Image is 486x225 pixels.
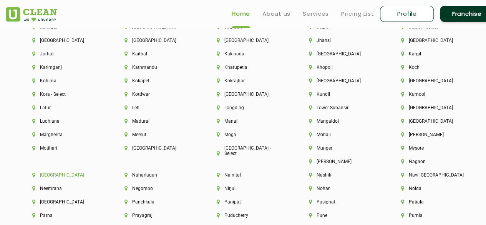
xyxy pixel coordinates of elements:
li: Kaithal [124,51,191,57]
li: [GEOGRAPHIC_DATA] [124,145,191,151]
li: Prayagraj [124,213,191,218]
li: Kargil [401,51,467,57]
li: Meerut [124,132,191,137]
li: Purnia [401,213,467,218]
li: Kohima [32,78,98,83]
li: Moga [217,132,283,137]
li: Panchkula [124,199,191,205]
li: Neemrana [32,186,98,191]
li: Negombo [124,186,191,191]
li: Lower Subansiri [309,105,375,110]
li: [GEOGRAPHIC_DATA] [401,105,467,110]
a: About us [262,9,290,18]
img: UClean Laundry and Dry Cleaning [6,7,57,22]
li: Patiala [401,199,467,205]
a: Pricing List [341,9,374,18]
li: Jhansi [309,38,375,43]
a: Profile [380,6,434,22]
li: Kundli [309,92,375,97]
li: [GEOGRAPHIC_DATA] [401,118,467,124]
li: Ludhiana [32,118,98,124]
li: Jorhat [32,51,98,57]
li: Nagaon [401,159,467,164]
li: [GEOGRAPHIC_DATA] [309,78,375,83]
li: Mohali [309,132,375,137]
li: Khopoli [309,65,375,70]
li: Mysore [401,145,467,151]
li: Kokapet [124,78,191,83]
li: Navi [GEOGRAPHIC_DATA] [401,172,467,178]
li: Latur [32,105,98,110]
li: Puducherry [217,213,283,218]
li: [GEOGRAPHIC_DATA] [401,78,467,83]
li: Kurnool [401,92,467,97]
li: Kokrajhar [217,78,283,83]
li: Margherita [32,132,98,137]
li: Kochi [401,65,467,70]
li: Munger [309,145,375,151]
li: [GEOGRAPHIC_DATA] [217,92,283,97]
li: Madurai [124,118,191,124]
li: Pune [309,213,375,218]
li: Motihari [32,145,98,151]
li: [GEOGRAPHIC_DATA] [32,38,98,43]
li: Noida [401,186,467,191]
li: Kathmandu [124,65,191,70]
li: [PERSON_NAME] [309,159,375,164]
li: [GEOGRAPHIC_DATA] - Select [217,145,283,156]
li: Nashik [309,172,375,178]
li: Pasighat [309,199,375,205]
li: Nainital [217,172,283,178]
li: [GEOGRAPHIC_DATA] [32,172,98,178]
li: Karimganj [32,65,98,70]
li: [GEOGRAPHIC_DATA] [217,38,283,43]
li: Kotdwar [124,92,191,97]
li: [GEOGRAPHIC_DATA] [124,38,191,43]
li: Naharlagun [124,172,191,178]
li: [PERSON_NAME] [401,132,467,137]
a: Home [232,9,250,18]
li: [GEOGRAPHIC_DATA] [309,51,375,57]
li: Nohar [309,186,375,191]
li: Nirjuli [217,186,283,191]
li: Leh [124,105,191,110]
li: Kota - Select [32,92,98,97]
li: Mangaldoi [309,118,375,124]
a: Services [303,9,329,18]
li: Patna [32,213,98,218]
li: Longding [217,105,283,110]
li: Kakinada [217,51,283,57]
li: Kharupetia [217,65,283,70]
li: Manali [217,118,283,124]
li: [GEOGRAPHIC_DATA] [32,199,98,205]
li: Panipat [217,199,283,205]
li: [GEOGRAPHIC_DATA] [401,38,467,43]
